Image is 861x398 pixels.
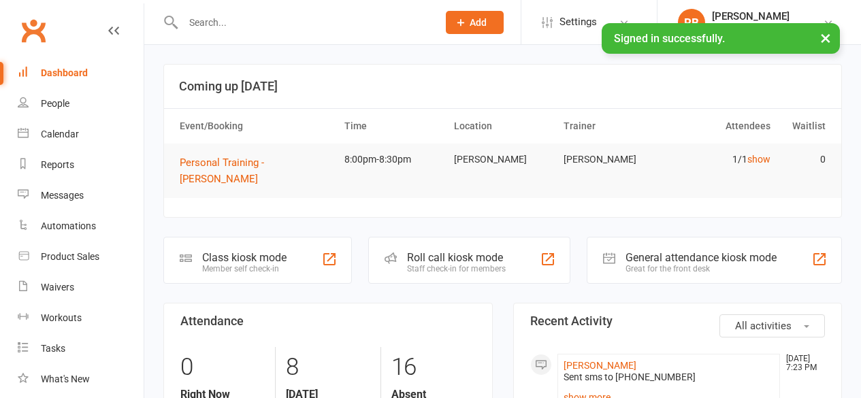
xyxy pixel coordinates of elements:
[712,10,790,22] div: [PERSON_NAME]
[41,374,90,384] div: What's New
[41,129,79,139] div: Calendar
[557,109,667,144] th: Trainer
[338,144,448,176] td: 8:00pm-8:30pm
[557,144,667,176] td: [PERSON_NAME]
[747,154,770,165] a: show
[16,14,50,48] a: Clubworx
[614,32,725,45] span: Signed in successfully.
[41,343,65,354] div: Tasks
[446,11,504,34] button: Add
[678,9,705,36] div: RB
[174,109,338,144] th: Event/Booking
[179,80,826,93] h3: Coming up [DATE]
[18,88,144,119] a: People
[41,312,82,323] div: Workouts
[18,119,144,150] a: Calendar
[18,303,144,333] a: Workouts
[338,109,448,144] th: Time
[407,251,506,264] div: Roll call kiosk mode
[18,150,144,180] a: Reports
[180,314,476,328] h3: Attendance
[180,347,265,388] div: 0
[180,154,332,187] button: Personal Training - [PERSON_NAME]
[448,144,557,176] td: [PERSON_NAME]
[777,144,832,176] td: 0
[564,371,696,382] span: Sent sms to [PHONE_NUMBER]
[286,347,370,388] div: 8
[712,22,790,35] div: Bodyline Fitness
[735,320,792,332] span: All activities
[777,109,832,144] th: Waitlist
[18,242,144,272] a: Product Sales
[448,109,557,144] th: Location
[779,354,824,372] time: [DATE] 7:23 PM
[559,7,597,37] span: Settings
[18,364,144,395] a: What's New
[391,347,475,388] div: 16
[179,13,429,32] input: Search...
[626,251,777,264] div: General attendance kiosk mode
[530,314,826,328] h3: Recent Activity
[564,360,636,371] a: [PERSON_NAME]
[667,109,777,144] th: Attendees
[202,251,287,264] div: Class kiosk mode
[18,211,144,242] a: Automations
[719,314,825,337] button: All activities
[180,156,264,185] span: Personal Training - [PERSON_NAME]
[41,159,74,170] div: Reports
[41,190,84,201] div: Messages
[202,264,287,273] div: Member self check-in
[407,264,506,273] div: Staff check-in for members
[41,98,69,109] div: People
[41,282,74,293] div: Waivers
[18,333,144,364] a: Tasks
[41,67,88,78] div: Dashboard
[667,144,777,176] td: 1/1
[470,17,487,28] span: Add
[41,220,96,231] div: Automations
[18,272,144,303] a: Waivers
[18,180,144,211] a: Messages
[626,264,777,273] div: Great for the front desk
[41,251,99,262] div: Product Sales
[813,23,838,52] button: ×
[18,58,144,88] a: Dashboard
